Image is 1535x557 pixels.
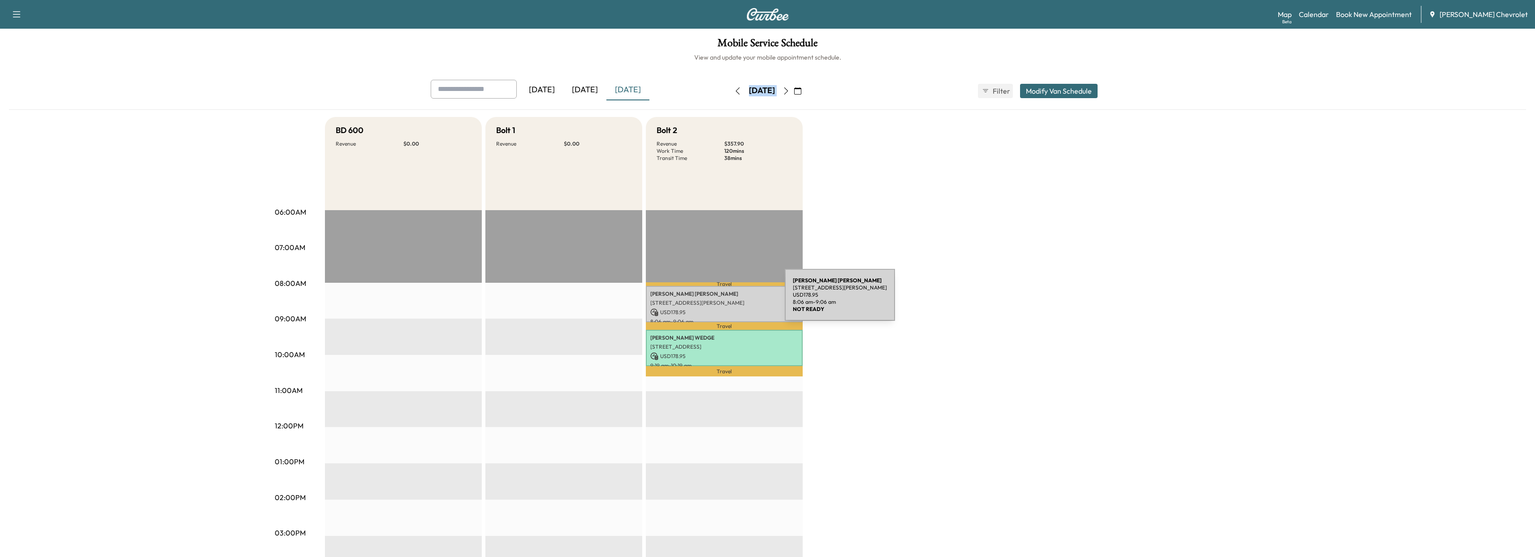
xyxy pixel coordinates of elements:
[275,527,306,538] p: 03:00PM
[496,124,515,137] h5: Bolt 1
[1282,18,1292,25] div: Beta
[275,278,306,289] p: 08:00AM
[650,362,798,369] p: 9:19 am - 10:19 am
[336,124,363,137] h5: BD 600
[275,492,306,503] p: 02:00PM
[564,140,631,147] p: $ 0.00
[275,242,305,253] p: 07:00AM
[650,299,798,307] p: [STREET_ADDRESS][PERSON_NAME]
[650,343,798,350] p: [STREET_ADDRESS]
[1299,9,1329,20] a: Calendar
[650,290,798,298] p: [PERSON_NAME] [PERSON_NAME]
[275,420,303,431] p: 12:00PM
[657,147,724,155] p: Work Time
[646,282,803,286] p: Travel
[1020,84,1098,98] button: Modify Van Schedule
[793,306,824,312] b: NOT READY
[563,80,606,100] div: [DATE]
[1336,9,1412,20] a: Book New Appointment
[793,291,887,298] p: USD 178.95
[606,80,649,100] div: [DATE]
[793,298,887,306] p: 8:06 am - 9:06 am
[650,352,798,360] p: USD 178.95
[746,8,789,21] img: Curbee Logo
[496,140,564,147] p: Revenue
[724,155,792,162] p: 38 mins
[650,334,798,341] p: [PERSON_NAME] WEDGE
[993,86,1009,96] span: Filter
[650,308,798,316] p: USD 178.95
[275,207,306,217] p: 06:00AM
[657,140,724,147] p: Revenue
[403,140,471,147] p: $ 0.00
[646,366,803,376] p: Travel
[793,284,887,291] p: [STREET_ADDRESS][PERSON_NAME]
[9,53,1526,62] h6: View and update your mobile appointment schedule.
[275,456,304,467] p: 01:00PM
[724,147,792,155] p: 120 mins
[336,140,403,147] p: Revenue
[650,318,798,325] p: 8:06 am - 9:06 am
[275,385,303,396] p: 11:00AM
[657,155,724,162] p: Transit Time
[1278,9,1292,20] a: MapBeta
[275,349,305,360] p: 10:00AM
[657,124,677,137] h5: Bolt 2
[646,322,803,330] p: Travel
[793,277,882,284] b: [PERSON_NAME] [PERSON_NAME]
[749,85,775,96] div: [DATE]
[1440,9,1528,20] span: [PERSON_NAME] Chevrolet
[275,313,306,324] p: 09:00AM
[9,38,1526,53] h1: Mobile Service Schedule
[978,84,1013,98] button: Filter
[520,80,563,100] div: [DATE]
[724,140,792,147] p: $ 357.90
